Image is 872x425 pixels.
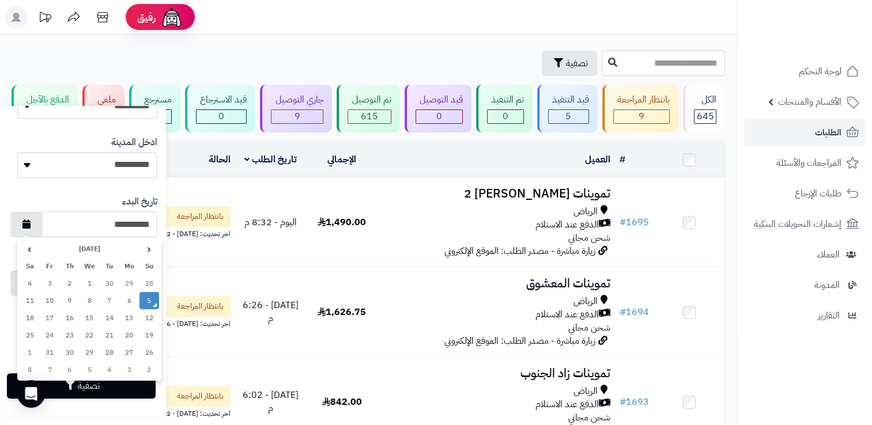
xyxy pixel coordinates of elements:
td: 10 [40,292,60,309]
a: لوحة التحكم [744,58,865,85]
td: 15 [80,309,100,327]
span: 9 [639,109,644,123]
td: 18 [20,309,40,327]
span: العملاء [817,246,840,263]
td: 4 [100,361,120,378]
span: بانتظار المراجعة [177,211,224,222]
button: تصفية [7,373,156,399]
span: زيارة مباشرة - مصدر الطلب: الموقع الإلكتروني [444,244,595,258]
h3: تموينات زاد الجنوب [382,367,610,380]
th: Sa [20,257,40,275]
td: 16 [59,309,80,327]
div: 615 [348,110,390,123]
span: شحن مجاني [568,231,610,245]
td: 28 [139,275,160,292]
td: 20 [119,327,139,344]
td: 19 [139,327,160,344]
a: التقارير [744,302,865,329]
a: العميل [584,153,610,166]
td: 3 [119,361,139,378]
td: 14 [100,309,120,327]
td: 29 [119,275,139,292]
a: الدفع بالآجل 0 [9,85,80,132]
td: 1 [80,275,100,292]
a: الإجمالي [327,153,356,166]
td: 7 [40,361,60,378]
span: الطلبات [815,124,841,141]
td: 4 [20,275,40,292]
th: Th [59,257,80,275]
span: [DATE] - 6:02 م [243,388,299,415]
span: 645 [696,109,714,123]
a: # [619,153,625,166]
label: تاريخ البدء [122,195,157,208]
img: ai-face.png [160,6,183,29]
span: الرياض [573,385,597,398]
td: 25 [20,327,40,344]
td: 22 [80,327,100,344]
span: 842.00 [322,395,362,409]
td: 11 [20,292,40,309]
td: 17 [40,309,60,327]
span: 1,626.75 [318,305,366,319]
td: 2 [139,361,160,378]
td: 24 [40,327,60,344]
span: الدفع عند الاستلام [535,308,598,321]
th: Tu [100,257,120,275]
span: بانتظار المراجعة [177,301,224,312]
a: طلبات الإرجاع [744,180,865,207]
h3: تموينات [PERSON_NAME] 2 [382,187,610,200]
td: 31 [40,344,60,361]
td: 1 [20,344,40,361]
span: 0 [218,109,224,123]
div: قيد الاسترجاع [196,93,247,107]
td: 27 [119,344,139,361]
span: تصفية [566,56,588,70]
a: قيد التنفيذ 5 [535,85,600,132]
span: اليوم - 8:32 م [244,215,297,229]
span: المدونة [814,277,840,293]
td: 28 [100,344,120,361]
td: 7 [100,292,120,309]
th: Su [139,257,160,275]
span: الرياض [573,205,597,218]
span: الدفع عند الاستلام [535,398,598,411]
td: 8 [20,361,40,378]
a: الطلبات [744,119,865,146]
th: We [80,257,100,275]
td: 13 [119,309,139,327]
span: 615 [361,109,378,123]
span: الأقسام والمنتجات [778,94,841,110]
td: 5 [139,292,160,309]
a: جاري التوصيل 9 [258,85,334,132]
th: ‹ [139,240,160,257]
td: 12 [139,309,160,327]
a: #1694 [619,305,648,319]
div: تم التوصيل [348,93,391,107]
span: المراجعات والأسئلة [776,155,841,171]
div: الدفع بالآجل [22,93,69,107]
span: # [619,395,625,409]
span: رفيق [137,10,156,24]
td: 29 [80,344,100,361]
span: بانتظار المراجعة [177,390,224,402]
a: تم التنفيذ 0 [474,85,535,132]
a: المدونة [744,271,865,299]
span: 5 [565,109,571,123]
div: تم التنفيذ [487,93,524,107]
label: ادخل المدينة [111,136,157,149]
div: 5 [549,110,588,123]
td: 5 [80,361,100,378]
div: بانتظار المراجعة [613,93,670,107]
span: 0 [436,109,442,123]
h3: تموينات المعشوق [382,277,610,290]
td: 30 [59,344,80,361]
span: إشعارات التحويلات البنكية [754,216,841,232]
div: قيد التوصيل [416,93,463,107]
td: 26 [139,344,160,361]
th: › [20,240,40,257]
span: # [619,215,625,229]
a: تحديثات المنصة [31,6,59,32]
span: زيارة مباشرة - مصدر الطلب: الموقع الإلكتروني [444,334,595,348]
a: بانتظار المراجعة 9 [600,85,681,132]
